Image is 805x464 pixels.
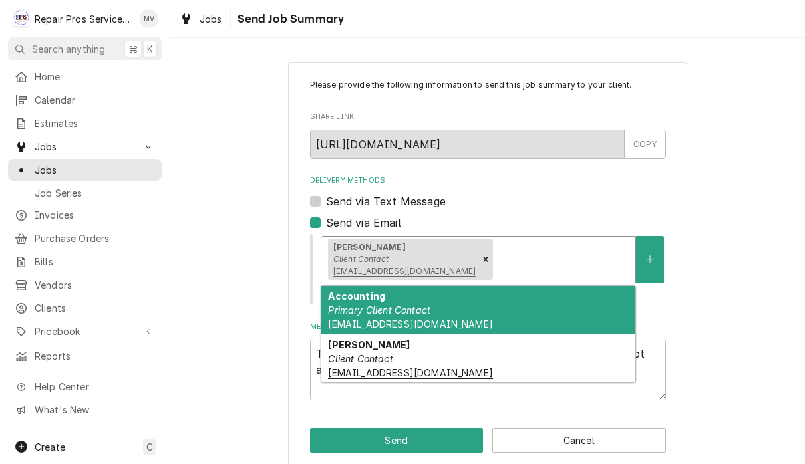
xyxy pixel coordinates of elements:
strong: [PERSON_NAME] [328,339,410,350]
strong: Accounting [328,290,385,302]
a: Calendar [8,89,162,111]
em: Primary Client Contact [328,304,430,316]
a: Job Series [8,182,162,204]
a: Bills [8,251,162,273]
span: Clients [35,301,155,315]
div: MV [140,9,158,28]
span: Jobs [35,163,155,177]
span: Help Center [35,380,154,394]
div: Repair Pros Services Inc's Avatar [12,9,31,28]
label: Delivery Methods [310,175,666,186]
span: K [147,42,153,56]
span: Bills [35,255,155,269]
div: Remove [object Object] [478,239,493,280]
a: Invoices [8,204,162,226]
div: Delivery Methods [310,175,666,305]
button: Search anything⌘K [8,37,162,60]
span: Search anything [32,42,105,56]
span: Reports [35,349,155,363]
span: Purchase Orders [35,231,155,245]
textarea: Thank you for your business! We appreciate it very much. Not an invoice do not pay! [310,340,666,400]
a: Reports [8,345,162,367]
span: Job Series [35,186,155,200]
a: Go to Pricebook [8,320,162,342]
span: Calendar [35,93,155,107]
div: Repair Pros Services Inc [35,12,132,26]
em: Client Contact [328,353,393,364]
p: Please provide the following information to send this job summary to your client. [310,79,666,91]
span: C [146,440,153,454]
span: Vendors [35,278,155,292]
strong: [PERSON_NAME] [333,242,406,252]
span: Invoices [35,208,155,222]
span: Jobs [200,12,222,26]
a: Jobs [8,159,162,181]
a: Home [8,66,162,88]
label: Send via Email [326,215,401,231]
a: Clients [8,297,162,319]
svg: Create New Contact [646,255,654,264]
span: Create [35,441,65,453]
button: Cancel [492,428,666,453]
button: Create New Contact [636,236,664,283]
button: COPY [625,130,666,159]
button: Send [310,428,484,453]
span: What's New [35,403,154,417]
div: Button Group Row [310,428,666,453]
a: Go to Help Center [8,376,162,398]
a: Go to What's New [8,399,162,421]
div: Mindy Volker's Avatar [140,9,158,28]
span: Send Job Summary [234,10,345,28]
span: Pricebook [35,324,135,338]
a: Purchase Orders [8,227,162,249]
label: Message to Client [310,322,666,332]
span: ⌘ [128,42,138,56]
a: Estimates [8,112,162,134]
div: Share Link [310,112,666,159]
div: R [12,9,31,28]
a: Jobs [174,8,228,30]
span: Estimates [35,116,155,130]
div: Job Send Summary Form [310,79,666,400]
span: Home [35,70,155,84]
span: Jobs [35,140,135,154]
label: Share Link [310,112,666,122]
em: Client Contact [333,254,389,264]
label: Send via Text Message [326,193,446,209]
div: Button Group [310,428,666,453]
a: Vendors [8,274,162,296]
a: Go to Jobs [8,136,162,158]
div: Message to Client [310,322,666,400]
